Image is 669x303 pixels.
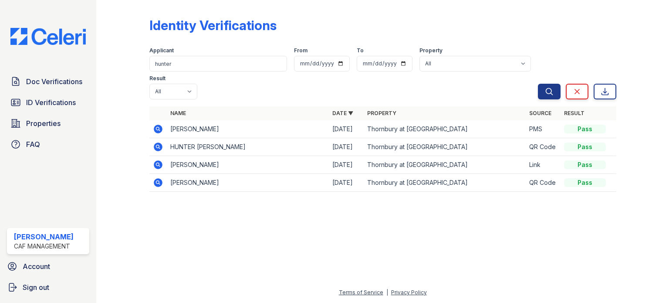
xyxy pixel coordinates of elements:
td: [DATE] [329,120,364,138]
td: Thornbury at [GEOGRAPHIC_DATA] [364,120,526,138]
div: CAF Management [14,242,74,251]
td: QR Code [526,174,561,192]
span: FAQ [26,139,40,150]
img: CE_Logo_Blue-a8612792a0a2168367f1c8372b55b34899dd931a85d93a1a3d3e32e68fde9ad4.png [3,28,93,45]
a: Source [529,110,551,116]
div: [PERSON_NAME] [14,232,74,242]
a: Result [564,110,585,116]
a: Property [367,110,396,116]
label: From [294,47,307,54]
span: Account [23,261,50,272]
td: [DATE] [329,156,364,174]
td: Thornbury at [GEOGRAPHIC_DATA] [364,156,526,174]
td: HUNTER [PERSON_NAME] [167,138,329,156]
td: [DATE] [329,138,364,156]
label: To [357,47,364,54]
a: Date ▼ [332,110,353,116]
a: Sign out [3,279,93,296]
td: Thornbury at [GEOGRAPHIC_DATA] [364,174,526,192]
label: Result [149,75,166,82]
span: ID Verifications [26,97,76,108]
span: Properties [26,118,61,129]
a: FAQ [7,136,89,153]
a: Doc Verifications [7,73,89,90]
div: | [386,289,388,296]
td: Link [526,156,561,174]
a: Terms of Service [339,289,383,296]
label: Property [419,47,443,54]
span: Sign out [23,282,49,293]
label: Applicant [149,47,174,54]
td: QR Code [526,138,561,156]
span: Doc Verifications [26,76,82,87]
a: Account [3,258,93,275]
td: [PERSON_NAME] [167,156,329,174]
td: [PERSON_NAME] [167,120,329,138]
td: [DATE] [329,174,364,192]
div: Pass [564,160,606,169]
a: Properties [7,115,89,132]
td: PMS [526,120,561,138]
a: ID Verifications [7,94,89,111]
a: Privacy Policy [391,289,427,296]
td: Thornbury at [GEOGRAPHIC_DATA] [364,138,526,156]
div: Identity Verifications [149,17,277,33]
a: Name [170,110,186,116]
div: Pass [564,143,606,151]
td: [PERSON_NAME] [167,174,329,192]
input: Search by name or phone number [149,56,287,71]
div: Pass [564,178,606,187]
div: Pass [564,125,606,133]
